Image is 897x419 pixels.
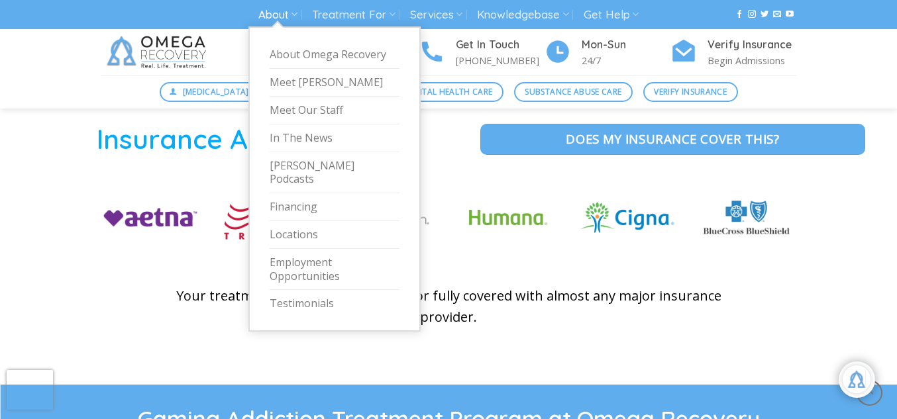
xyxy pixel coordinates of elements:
a: Meet Our Staff [270,97,399,124]
p: Your treatment is likely to be partially or fully covered with almost any major insurance provider. [160,285,737,328]
iframe: reCAPTCHA [7,370,53,410]
a: About Omega Recovery [270,41,399,69]
a: In The News [270,124,399,152]
a: Verify Insurance Begin Admissions [670,36,796,69]
p: [PHONE_NUMBER] [456,53,545,68]
a: Get In Touch [PHONE_NUMBER] [419,36,545,69]
h4: Get In Touch [456,36,545,54]
a: Locations [270,221,399,249]
a: Mental Health Care [394,82,503,102]
a: Meet [PERSON_NAME] [270,69,399,97]
a: About [258,3,297,27]
span: Mental Health Care [405,85,492,98]
a: Substance Abuse Care [514,82,633,102]
h1: Insurance Accepted [10,121,439,156]
a: Get Help [584,3,639,27]
a: Verify Insurance [643,82,738,102]
a: Services [410,3,462,27]
img: Omega Recovery [101,29,217,75]
span: Verify Insurance [654,85,727,98]
a: Send us an email [773,10,781,19]
h4: Mon-Sun [582,36,670,54]
a: Financing [270,193,399,221]
a: Knowledgebase [477,3,568,27]
a: Testimonials [270,290,399,317]
p: 24/7 [582,53,670,68]
a: Treatment For [312,3,395,27]
a: Employment Opportunities [270,249,399,291]
a: Follow on Instagram [748,10,756,19]
a: Follow on YouTube [786,10,794,19]
a: [MEDICAL_DATA] [160,82,260,102]
a: [PERSON_NAME] Podcasts [270,152,399,194]
a: Does my Insurance cover this? [480,124,865,154]
span: [MEDICAL_DATA] [183,85,249,98]
span: Substance Abuse Care [525,85,621,98]
a: Follow on Facebook [735,10,743,19]
p: Begin Admissions [708,53,796,68]
a: Follow on Twitter [761,10,768,19]
span: Does my Insurance cover this? [566,129,779,148]
h4: Verify Insurance [708,36,796,54]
